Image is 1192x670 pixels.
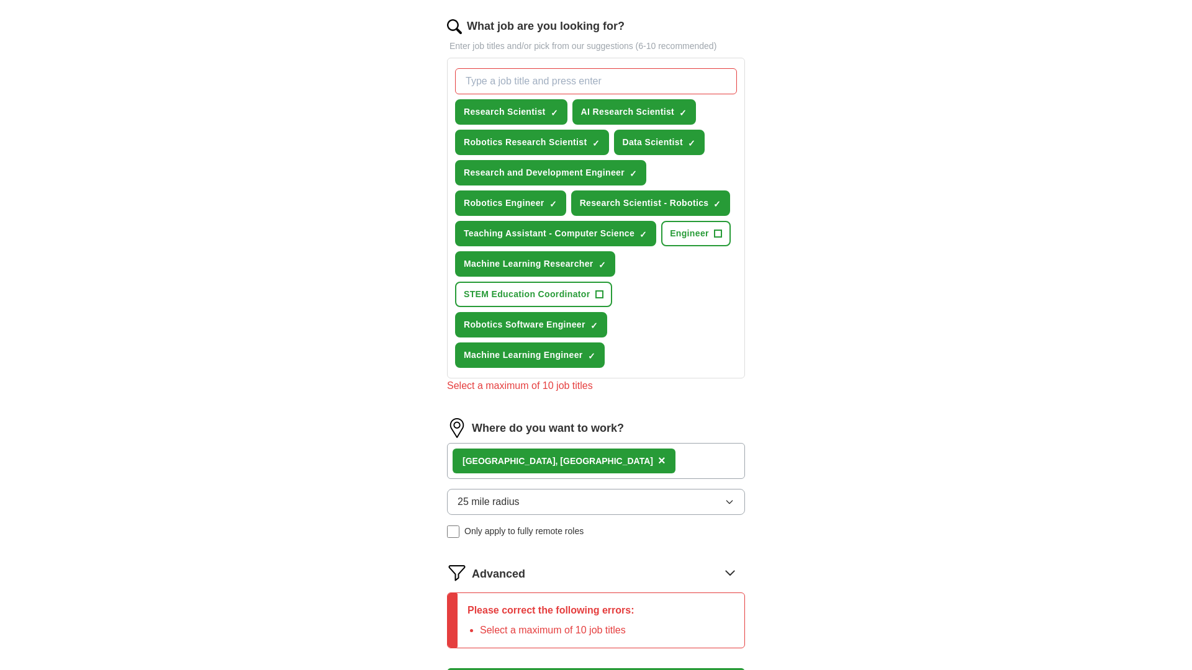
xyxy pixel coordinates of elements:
[447,525,459,538] input: Only apply to fully remote roles
[447,378,745,393] div: Select a maximum of 10 job titles
[455,130,609,155] button: Robotics Research Scientist✓
[464,105,546,118] span: Research Scientist
[458,494,520,509] span: 25 mile radius
[571,190,731,216] button: Research Scientist - Robotics✓
[464,136,587,149] span: Robotics Research Scientist
[598,260,606,270] span: ✓
[549,199,557,209] span: ✓
[661,221,731,246] button: Engineer
[455,190,566,216] button: Robotics Engineer✓
[630,169,637,179] span: ✓
[463,455,653,468] div: [GEOGRAPHIC_DATA], [GEOGRAPHIC_DATA]
[464,166,625,179] span: Research and Development Engineer
[713,199,721,209] span: ✓
[455,312,607,337] button: Robotics Software Engineer✓
[455,342,605,368] button: Machine Learning Engineer✓
[447,418,467,438] img: location.png
[639,230,647,239] span: ✓
[581,105,675,118] span: AI Research Scientist
[464,227,634,240] span: Teaching Assistant - Computer Science
[580,197,709,210] span: Research Scientist - Robotics
[447,563,467,583] img: filter
[464,525,584,538] span: Only apply to fully remote roles
[464,288,590,301] span: STEM Education Coordinator
[455,68,737,94] input: Type a job title and press enter
[447,489,745,515] button: 25 mile radius
[688,138,695,148] span: ✓
[455,282,612,307] button: STEM Education Coordinator
[464,257,594,270] span: Machine Learning Researcher
[588,351,595,361] span: ✓
[623,136,684,149] span: Data Scientist
[590,321,598,331] span: ✓
[670,227,709,240] span: Engineer
[464,318,585,331] span: Robotics Software Engineer
[455,160,646,185] button: Research and Development Engineer✓
[480,623,634,638] li: Select a maximum of 10 job titles
[455,99,567,125] button: Research Scientist✓
[467,18,625,35] label: What job are you looking for?
[464,197,544,210] span: Robotics Engineer
[455,221,656,246] button: Teaching Assistant - Computer Science✓
[592,138,600,148] span: ✓
[467,603,634,618] p: Please correct the following errors:
[447,40,745,53] p: Enter job titles and/or pick from our suggestions (6-10 recommended)
[614,130,705,155] button: Data Scientist✓
[472,420,624,437] label: Where do you want to work?
[455,251,615,277] button: Machine Learning Researcher✓
[472,566,525,583] span: Advanced
[679,108,687,118] span: ✓
[658,452,666,470] button: ×
[464,349,583,362] span: Machine Learning Engineer
[447,19,462,34] img: search.png
[572,99,697,125] button: AI Research Scientist✓
[551,108,558,118] span: ✓
[658,453,666,467] span: ×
